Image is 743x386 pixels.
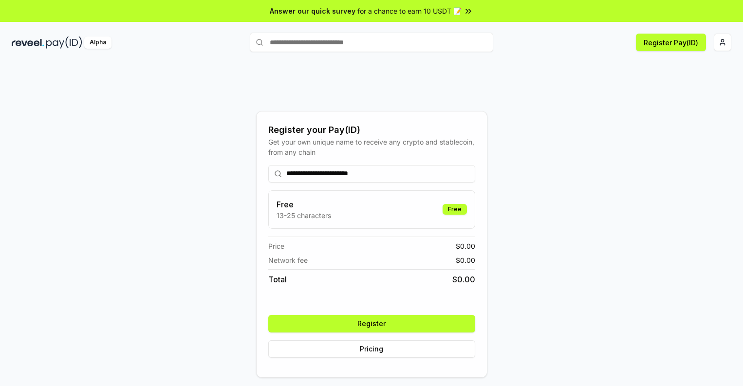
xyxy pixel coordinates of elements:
[456,241,475,251] span: $ 0.00
[270,6,355,16] span: Answer our quick survey
[636,34,706,51] button: Register Pay(ID)
[277,210,331,221] p: 13-25 characters
[268,340,475,358] button: Pricing
[268,123,475,137] div: Register your Pay(ID)
[268,241,284,251] span: Price
[277,199,331,210] h3: Free
[268,137,475,157] div: Get your own unique name to receive any crypto and stablecoin, from any chain
[84,37,111,49] div: Alpha
[268,274,287,285] span: Total
[443,204,467,215] div: Free
[12,37,44,49] img: reveel_dark
[357,6,462,16] span: for a chance to earn 10 USDT 📝
[452,274,475,285] span: $ 0.00
[268,315,475,332] button: Register
[46,37,82,49] img: pay_id
[268,255,308,265] span: Network fee
[456,255,475,265] span: $ 0.00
